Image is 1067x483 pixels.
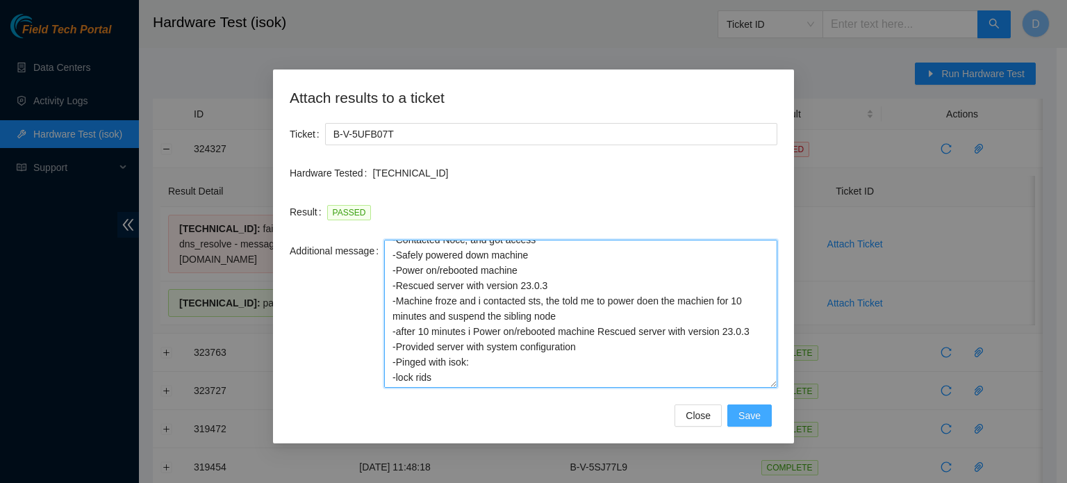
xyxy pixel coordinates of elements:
[290,243,374,259] span: Additional message
[372,165,777,181] p: [TECHNICAL_ID]
[738,408,761,423] span: Save
[290,204,317,220] span: Result
[290,165,363,181] span: Hardware Tested
[327,205,372,220] span: PASSED
[686,408,711,423] span: Close
[290,86,777,109] h2: Attach results to a ticket
[675,404,722,427] button: Close
[384,240,777,388] textarea: -Contacted Nocc, and got access -Safely powered down machine -Power on/rebooted machine -Rescued ...
[727,404,772,427] button: Save
[290,126,315,142] span: Ticket
[325,123,777,145] input: Enter a ticket number to attach these results to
